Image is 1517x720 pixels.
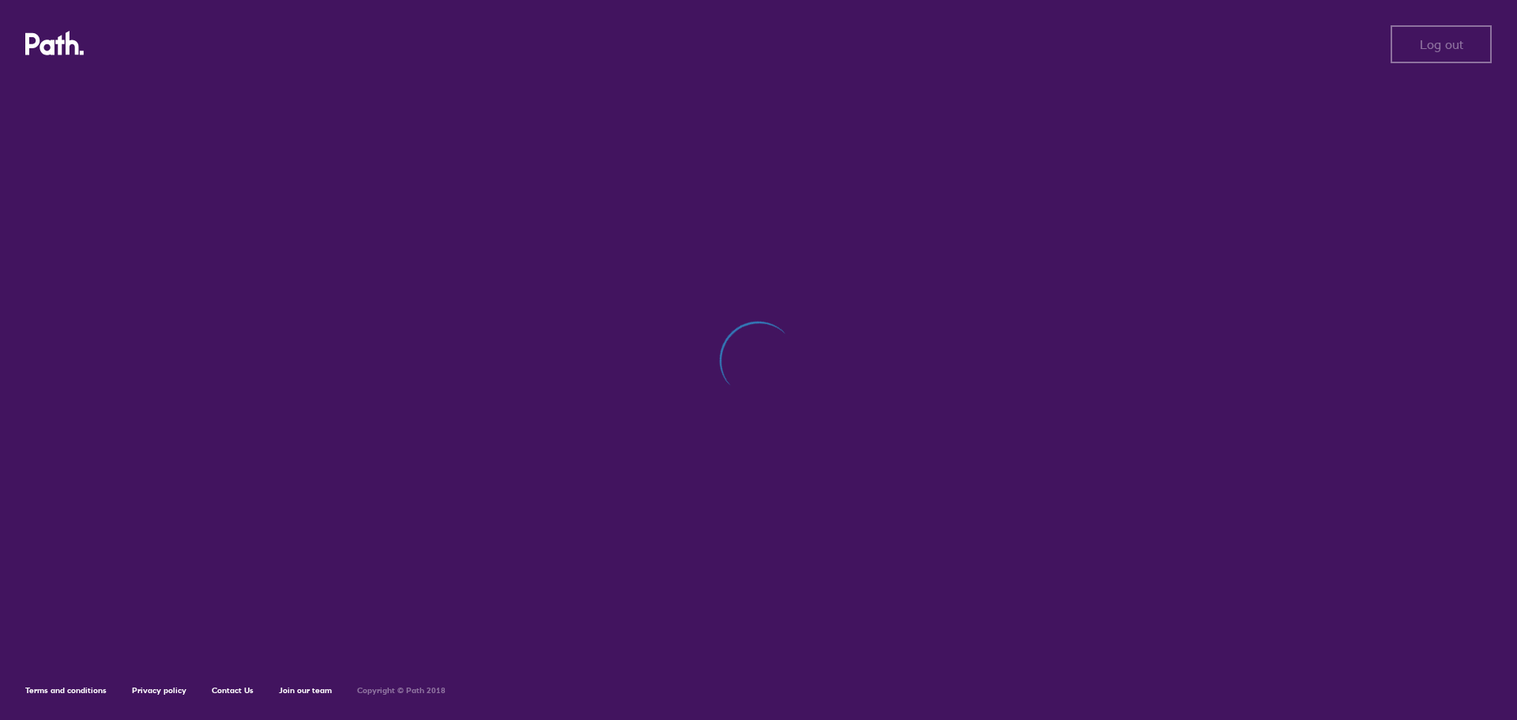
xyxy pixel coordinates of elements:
[1420,37,1463,51] span: Log out
[212,685,254,695] a: Contact Us
[279,685,332,695] a: Join our team
[25,685,107,695] a: Terms and conditions
[132,685,186,695] a: Privacy policy
[357,686,446,695] h6: Copyright © Path 2018
[1391,25,1492,63] button: Log out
